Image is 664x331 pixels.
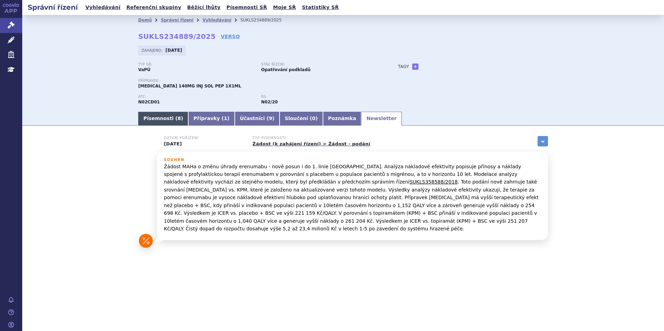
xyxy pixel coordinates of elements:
a: VERSO [221,33,240,40]
a: Přípravky (1) [188,112,234,126]
h2: Správní řízení [22,2,83,12]
p: Přípravek: [138,79,384,83]
a: Účastníci (9) [235,112,280,126]
a: Správní řízení [161,18,193,23]
a: Moje SŘ [271,3,298,12]
strong: ERENUMAB [138,100,160,104]
a: Písemnosti (8) [138,112,188,126]
p: ATC: [138,95,254,99]
p: RS: [261,95,377,99]
strong: VaPÚ [138,67,150,72]
h3: Tagy [398,62,409,71]
span: 8 [177,116,181,121]
p: Stav řízení: [261,62,377,67]
strong: monoklonální protilátky – antimigrenika [261,100,278,104]
a: Žádost (k zahájení řízení) > Žádost - podání [252,141,370,146]
h3: Typ písemnosti [252,136,370,140]
p: Typ SŘ: [138,62,254,67]
h3: Souhrn [164,158,541,162]
a: Newsletter [361,112,402,126]
span: 0 [312,116,315,121]
a: Domů [138,18,152,23]
a: + [412,63,418,70]
p: [DATE] [164,141,244,147]
strong: Opatřování podkladů [261,67,310,72]
span: Zahájeno: [142,48,164,53]
a: SUKLS358588/2018 [409,179,458,185]
span: [MEDICAL_DATA] 140MG INJ SOL PEP 1X1ML [138,84,241,88]
a: Písemnosti SŘ [224,3,269,12]
li: SUKLS234889/2025 [240,15,291,25]
a: Běžící lhůty [185,3,223,12]
a: Sloučení (0) [280,112,323,126]
span: 9 [269,116,272,121]
strong: [DATE] [166,48,182,53]
p: Žádost MAHa o změnu úhrady erenumabu - nově posun i do 1. linie [GEOGRAPHIC_DATA]. Analýza náklad... [164,163,541,233]
a: Referenční skupiny [124,3,183,12]
a: Statistiky SŘ [300,3,341,12]
span: 1 [224,116,227,121]
a: Vyhledávání [202,18,231,23]
strong: SUKLS234889/2025 [138,32,216,41]
a: Poznámka [323,112,362,126]
h3: Datum pořízení [164,136,244,140]
a: Vyhledávání [83,3,123,12]
a: zobrazit vše [538,136,548,146]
